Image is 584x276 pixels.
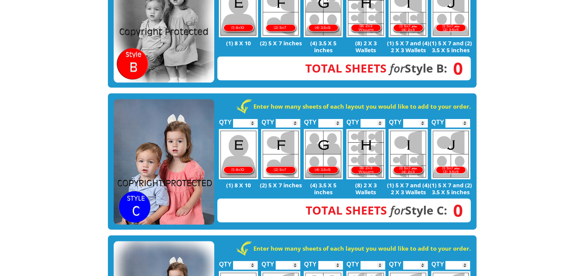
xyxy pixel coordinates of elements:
[447,206,463,215] span: 0
[344,40,387,53] p: (8) 2 X 3 Wallets
[431,111,444,129] label: QTY
[114,99,214,225] img: STYLE C
[261,253,274,271] label: QTY
[305,60,447,76] strong: Style B:
[431,253,444,271] label: QTY
[253,102,471,110] strong: Enter how many sheets of each layout you would like to add to your order.
[346,129,385,179] img: H
[431,129,470,179] img: J
[447,64,463,73] span: 0
[430,40,472,53] p: (1) 5 X 7 and (2) 3.5 X 5 inches
[261,111,274,129] label: QTY
[387,40,430,53] p: (1) 5 X 7 and (4) 2 X 3 Wallets
[346,111,359,129] label: QTY
[219,129,258,179] img: E
[389,111,402,129] label: QTY
[305,60,387,76] span: Total Sheets
[219,111,232,129] label: QTY
[344,182,387,195] p: (8) 2 X 3 Wallets
[389,129,428,179] img: I
[306,202,447,218] strong: Style C:
[304,129,343,179] img: G
[217,40,260,46] p: (1) 8 X 10
[306,202,387,218] span: Total Sheets
[217,182,260,188] p: (1) 8 X 10
[261,129,300,179] img: F
[253,245,471,252] strong: Enter how many sheets of each layout you would like to add to your order.
[430,182,472,195] p: (1) 5 X 7 and (2) 3.5 X 5 inches
[260,182,302,188] p: (2) 5 X 7 inches
[387,182,430,195] p: (1) 5 X 7 and (4) 2 X 3 Wallets
[304,111,317,129] label: QTY
[346,253,359,271] label: QTY
[304,253,317,271] label: QTY
[302,182,345,195] p: (4) 3.5 X 5 inches
[219,253,232,271] label: QTY
[390,202,405,218] em: for
[389,253,402,271] label: QTY
[260,40,302,46] p: (2) 5 X 7 inches
[302,40,345,53] p: (4) 3.5 X 5 inches
[390,60,405,76] em: for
